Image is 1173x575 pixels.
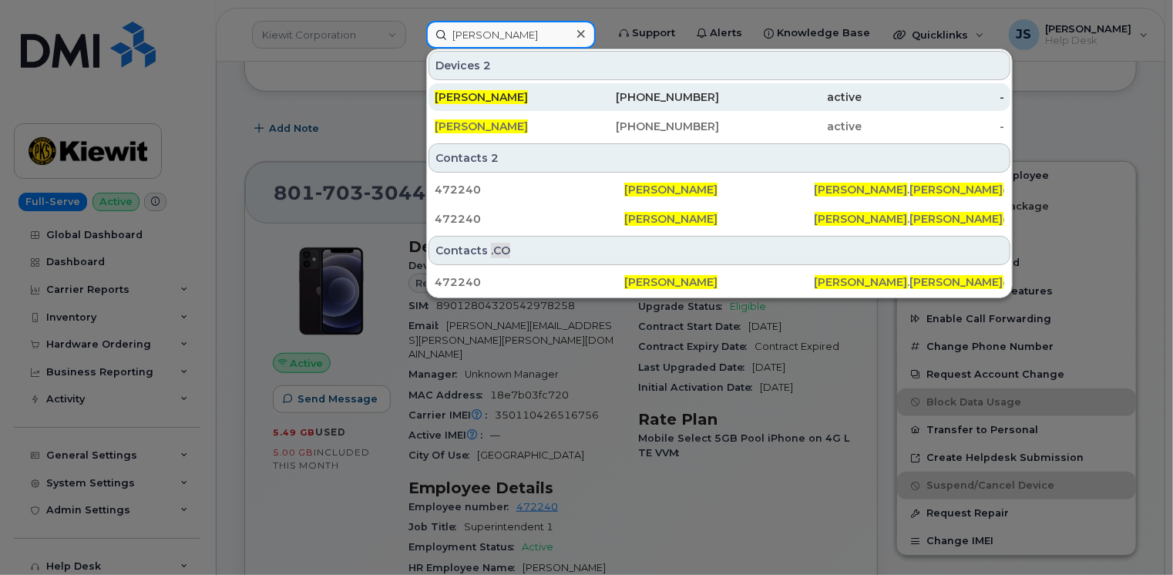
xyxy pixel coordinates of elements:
div: Contacts [429,143,1010,173]
div: Devices [429,51,1010,80]
div: - [862,119,1004,134]
span: [PERSON_NAME] [815,275,908,289]
a: 472240[PERSON_NAME][PERSON_NAME].[PERSON_NAME]@[PERSON_NAME][DOMAIN_NAME] [429,205,1010,233]
a: 472240[PERSON_NAME][PERSON_NAME].[PERSON_NAME]@[PERSON_NAME][DOMAIN_NAME] [429,176,1010,203]
span: 2 [483,58,491,73]
div: . @[PERSON_NAME][DOMAIN_NAME] [815,211,1004,227]
span: [PERSON_NAME] [910,275,1003,289]
div: [PHONE_NUMBER] [577,89,720,105]
span: [PERSON_NAME] [815,183,908,197]
div: 472240 [435,274,624,290]
div: active [720,89,862,105]
a: [PERSON_NAME][PHONE_NUMBER]active- [429,113,1010,140]
span: [PERSON_NAME] [910,183,1003,197]
span: [PERSON_NAME] [815,212,908,226]
span: [PERSON_NAME] [910,212,1003,226]
div: [PHONE_NUMBER] [577,119,720,134]
span: [PERSON_NAME] [624,183,718,197]
div: . @[PERSON_NAME][DOMAIN_NAME] [815,182,1004,197]
iframe: Messenger Launcher [1106,508,1161,563]
span: [PERSON_NAME] [435,90,528,104]
span: .CO [491,243,510,258]
div: 472240 [435,211,624,227]
div: . @[PERSON_NAME][DOMAIN_NAME] [815,274,1004,290]
div: - [862,89,1004,105]
input: Find something... [426,21,596,49]
span: [PERSON_NAME] [435,119,528,133]
div: Contacts [429,236,1010,265]
span: [PERSON_NAME] [624,212,718,226]
span: 2 [491,150,499,166]
div: 472240 [435,182,624,197]
span: [PERSON_NAME] [624,275,718,289]
a: [PERSON_NAME][PHONE_NUMBER]active- [429,83,1010,111]
div: active [720,119,862,134]
a: 472240[PERSON_NAME][PERSON_NAME].[PERSON_NAME]@[PERSON_NAME][DOMAIN_NAME] [429,268,1010,296]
